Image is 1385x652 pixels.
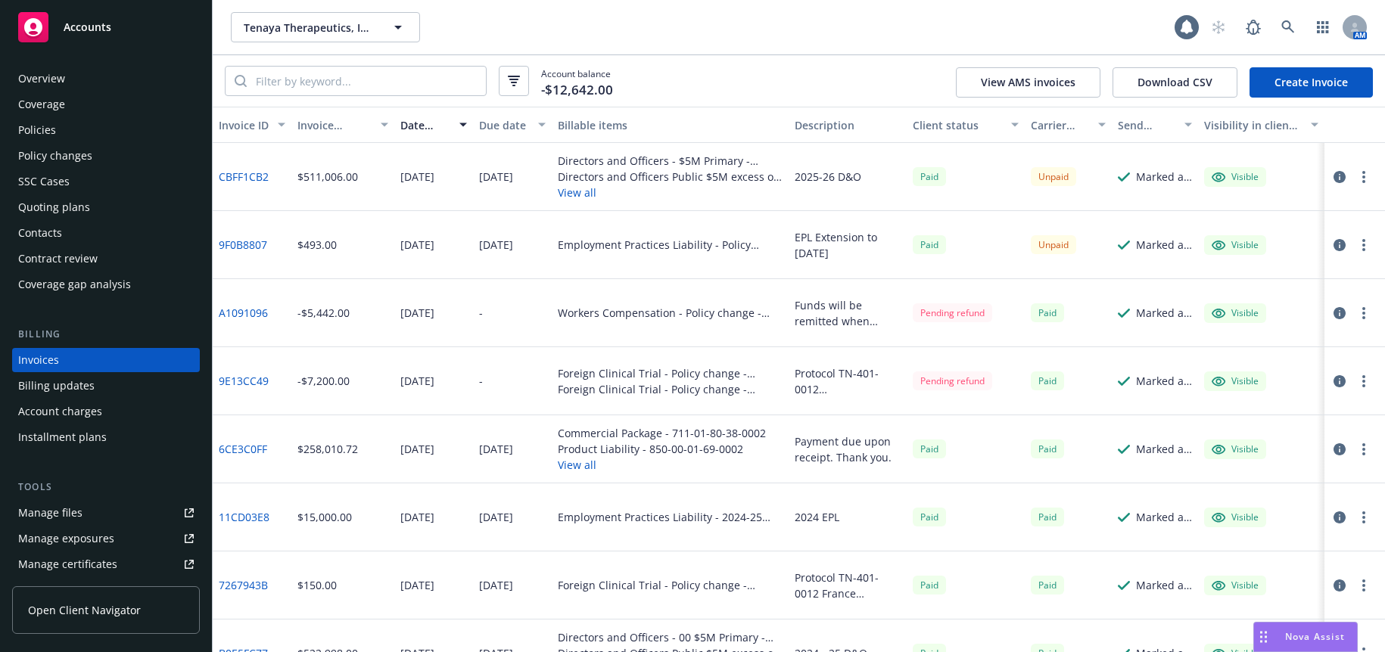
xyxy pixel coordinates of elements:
[479,305,483,321] div: -
[12,118,200,142] a: Policies
[552,107,789,143] button: Billable items
[913,439,946,458] div: Paid
[12,425,200,449] a: Installment plans
[1031,303,1064,322] span: Paid
[64,21,111,33] span: Accounts
[247,67,486,95] input: Filter by keyword...
[12,169,200,194] a: SSC Cases
[558,237,783,253] div: Employment Practices Liability - Policy change - EPL1000095-00
[1031,117,1089,133] div: Carrier status
[1136,373,1193,389] div: Marked as sent
[795,297,901,329] div: Funds will be remitted when received from the carrier. Thank you.
[558,425,766,441] div: Commercial Package - 711-01-80-38-0002
[1285,630,1345,643] span: Nova Assist
[12,348,200,372] a: Invoices
[1031,439,1064,458] span: Paid
[12,399,200,424] a: Account charges
[231,12,420,42] button: Tenaya Therapeutics, Inc.
[297,373,350,389] div: -$7,200.00
[1212,306,1259,320] div: Visible
[907,107,1025,143] button: Client status
[479,373,483,389] div: -
[913,371,992,390] div: Pending refund
[1250,67,1373,98] a: Create Invoice
[1254,623,1273,651] div: Drag to move
[12,374,200,398] a: Billing updates
[12,92,200,116] a: Coverage
[1198,107,1324,143] button: Visibility in client dash
[400,169,434,185] div: [DATE]
[12,221,200,245] a: Contacts
[1238,12,1268,42] a: Report a Bug
[28,602,141,618] span: Open Client Navigator
[558,169,783,185] div: Directors and Officers Public $5M excess of $5M - 01 $5M xs $5M - HN-0303-7793-072925
[18,399,102,424] div: Account charges
[541,80,613,100] span: -$12,642.00
[1031,576,1064,595] span: Paid
[1212,579,1259,592] div: Visible
[219,373,269,389] a: 9E13CC49
[558,305,783,321] div: Workers Compensation - Policy change - 406-04-94-83-0000
[12,272,200,297] a: Coverage gap analysis
[297,577,337,593] div: $150.00
[913,576,946,595] div: Paid
[219,237,267,253] a: 9F0B8807
[400,237,434,253] div: [DATE]
[1212,374,1259,388] div: Visible
[400,441,434,457] div: [DATE]
[795,433,901,465] div: Payment due upon receipt. Thank you.
[913,508,946,526] div: Paid
[297,509,352,525] div: $15,000.00
[18,552,117,576] div: Manage certificates
[18,526,114,551] div: Manage exposures
[1136,169,1193,185] div: Marked as sent
[558,509,783,525] div: Employment Practices Liability - 2024-25 EPL - EPL1000095-00
[1136,441,1193,457] div: Marked as sent
[558,153,783,169] div: Directors and Officers - $5M Primary - DOP1000053-04
[558,365,783,381] div: Foreign Clinical Trial - Policy change - MCICET23446
[12,247,200,271] a: Contract review
[913,167,946,186] div: Paid
[18,272,131,297] div: Coverage gap analysis
[1253,622,1358,652] button: Nova Assist
[219,305,268,321] a: A1091096
[291,107,394,143] button: Invoice amount
[297,117,371,133] div: Invoice amount
[400,117,450,133] div: Date issued
[18,92,65,116] div: Coverage
[18,118,56,142] div: Policies
[1204,117,1302,133] div: Visibility in client dash
[558,117,783,133] div: Billable items
[479,441,513,457] div: [DATE]
[12,552,200,576] a: Manage certificates
[400,577,434,593] div: [DATE]
[789,107,907,143] button: Description
[1118,117,1176,133] div: Send result
[1112,107,1199,143] button: Send result
[12,327,200,342] div: Billing
[1136,305,1193,321] div: Marked as sent
[18,374,95,398] div: Billing updates
[913,117,1002,133] div: Client status
[1031,371,1064,390] span: Paid
[913,235,946,254] div: Paid
[12,67,200,91] a: Overview
[244,20,375,36] span: Tenaya Therapeutics, Inc.
[400,509,434,525] div: [DATE]
[12,6,200,48] a: Accounts
[795,509,839,525] div: 2024 EPL
[795,365,901,397] div: Protocol TN-401-0012 [GEOGRAPHIC_DATA] & [GEOGRAPHIC_DATA] - Cancellation Payment due upon receip...
[235,75,247,87] svg: Search
[18,247,98,271] div: Contract review
[18,501,82,525] div: Manage files
[1113,67,1237,98] button: Download CSV
[558,441,766,457] div: Product Liability - 850-00-01-69-0002
[1031,235,1076,254] div: Unpaid
[1031,167,1076,186] div: Unpaid
[558,185,783,200] button: View all
[956,67,1100,98] button: View AMS invoices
